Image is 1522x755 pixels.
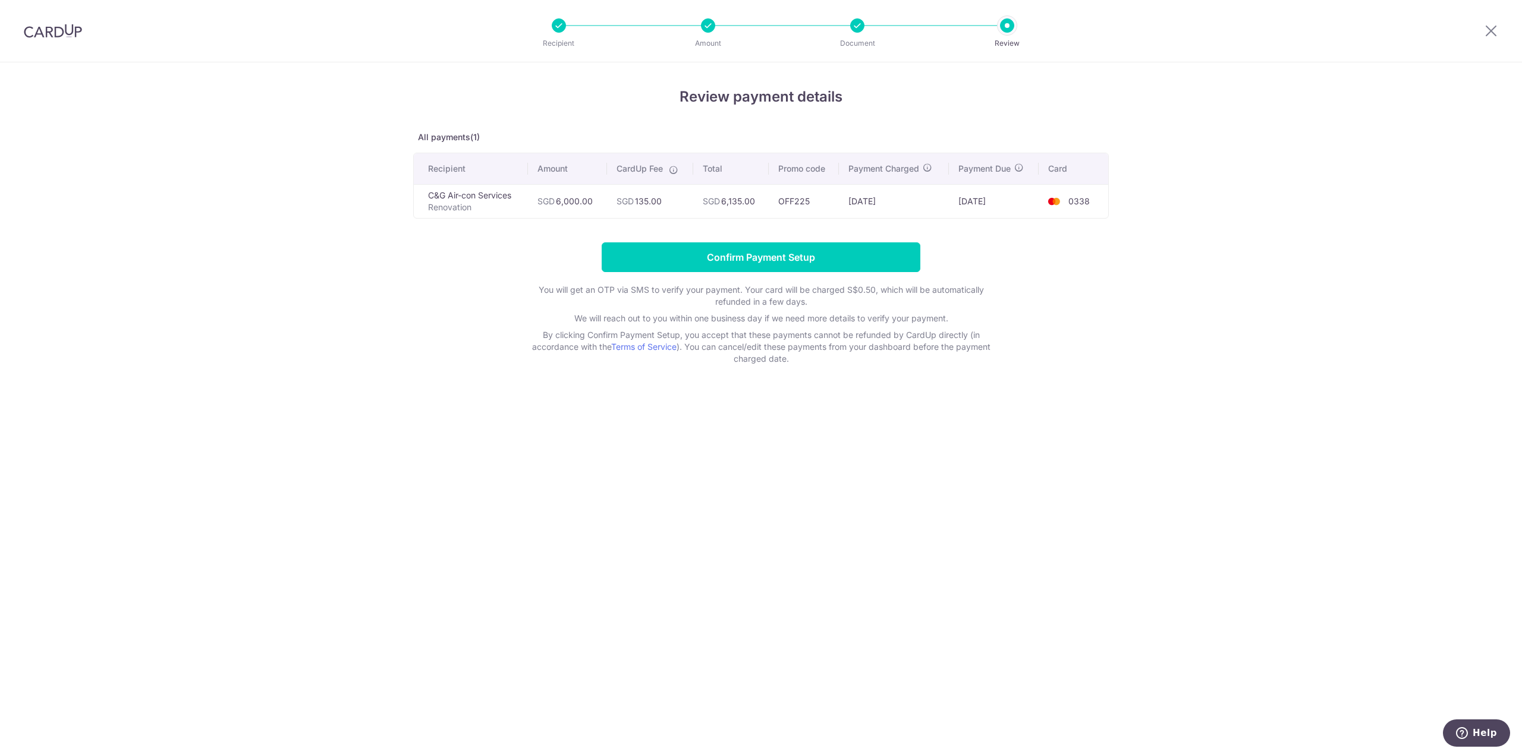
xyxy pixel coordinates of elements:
[602,242,920,272] input: Confirm Payment Setup
[523,329,999,365] p: By clicking Confirm Payment Setup, you accept that these payments cannot be refunded by CardUp di...
[414,184,528,218] td: C&G Air-con Services
[949,184,1039,218] td: [DATE]
[528,153,607,184] th: Amount
[664,37,752,49] p: Amount
[1039,153,1108,184] th: Card
[848,163,919,175] span: Payment Charged
[523,284,999,308] p: You will get an OTP via SMS to verify your payment. Your card will be charged S$0.50, which will ...
[413,86,1109,108] h4: Review payment details
[413,131,1109,143] p: All payments(1)
[414,153,528,184] th: Recipient
[537,196,555,206] span: SGD
[693,153,769,184] th: Total
[769,153,839,184] th: Promo code
[24,24,82,38] img: CardUp
[617,163,663,175] span: CardUp Fee
[958,163,1011,175] span: Payment Due
[1068,196,1090,206] span: 0338
[963,37,1051,49] p: Review
[1042,194,1066,209] img: <span class="translation_missing" title="translation missing: en.account_steps.new_confirm_form.b...
[528,184,607,218] td: 6,000.00
[693,184,769,218] td: 6,135.00
[813,37,901,49] p: Document
[611,342,677,352] a: Terms of Service
[1443,719,1510,749] iframe: Opens a widget where you can find more information
[607,184,693,218] td: 135.00
[703,196,720,206] span: SGD
[617,196,634,206] span: SGD
[839,184,948,218] td: [DATE]
[769,184,839,218] td: OFF225
[515,37,603,49] p: Recipient
[523,312,999,324] p: We will reach out to you within one business day if we need more details to verify your payment.
[428,201,518,213] p: Renovation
